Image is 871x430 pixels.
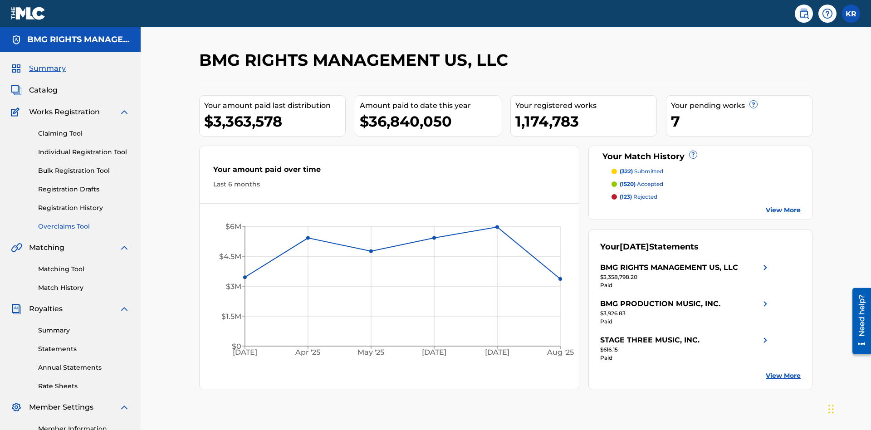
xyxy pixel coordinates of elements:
[11,7,46,20] img: MLC Logo
[295,348,321,357] tspan: Apr '25
[846,284,871,359] iframe: Resource Center
[232,342,241,351] tspan: $0
[485,348,510,357] tspan: [DATE]
[38,166,130,176] a: Bulk Registration Tool
[11,85,58,96] a: CatalogCatalog
[38,344,130,354] a: Statements
[818,5,837,23] div: Help
[620,181,636,187] span: (1520)
[11,303,22,314] img: Royalties
[38,326,130,335] a: Summary
[600,318,771,326] div: Paid
[690,151,697,158] span: ?
[842,5,860,23] div: User Menu
[38,222,130,231] a: Overclaims Tool
[119,107,130,117] img: expand
[199,50,513,70] h2: BMG RIGHTS MANAGEMENT US, LLC
[612,167,801,176] a: (322) submitted
[38,264,130,274] a: Matching Tool
[760,262,771,273] img: right chevron icon
[422,348,447,357] tspan: [DATE]
[29,63,66,74] span: Summary
[750,101,757,108] span: ?
[600,298,720,309] div: BMG PRODUCTION MUSIC, INC.
[620,193,657,201] p: rejected
[795,5,813,23] a: Public Search
[600,281,771,289] div: Paid
[29,402,93,413] span: Member Settings
[600,241,699,253] div: Your Statements
[822,8,833,19] img: help
[798,8,809,19] img: search
[600,335,771,362] a: STAGE THREE MUSIC, INC.right chevron icon$616.15Paid
[620,180,663,188] p: accepted
[620,167,663,176] p: submitted
[29,107,100,117] span: Works Registration
[600,354,771,362] div: Paid
[600,346,771,354] div: $616.15
[671,100,812,111] div: Your pending works
[219,252,241,261] tspan: $4.5M
[612,180,801,188] a: (1520) accepted
[38,129,130,138] a: Claiming Tool
[119,242,130,253] img: expand
[600,309,771,318] div: $3,926.83
[11,242,22,253] img: Matching
[11,85,22,96] img: Catalog
[360,111,501,132] div: $36,840,050
[515,111,656,132] div: 1,174,783
[29,303,63,314] span: Royalties
[620,168,633,175] span: (322)
[38,381,130,391] a: Rate Sheets
[38,147,130,157] a: Individual Registration Tool
[38,363,130,372] a: Annual Statements
[119,402,130,413] img: expand
[600,262,771,289] a: BMG RIGHTS MANAGEMENT US, LLCright chevron icon$3,358,798.20Paid
[11,402,22,413] img: Member Settings
[547,348,574,357] tspan: Aug '25
[213,164,565,180] div: Your amount paid over time
[204,111,345,132] div: $3,363,578
[600,298,771,326] a: BMG PRODUCTION MUSIC, INC.right chevron icon$3,926.83Paid
[766,371,801,381] a: View More
[119,303,130,314] img: expand
[38,185,130,194] a: Registration Drafts
[358,348,385,357] tspan: May '25
[213,180,565,189] div: Last 6 months
[221,312,241,321] tspan: $1.5M
[233,348,257,357] tspan: [DATE]
[225,222,241,231] tspan: $6M
[620,193,632,200] span: (123)
[612,193,801,201] a: (123) rejected
[38,203,130,213] a: Registration History
[600,262,738,273] div: BMG RIGHTS MANAGEMENT US, LLC
[600,335,700,346] div: STAGE THREE MUSIC, INC.
[204,100,345,111] div: Your amount paid last distribution
[760,298,771,309] img: right chevron icon
[828,396,834,423] div: Drag
[360,100,501,111] div: Amount paid to date this year
[826,386,871,430] iframe: Chat Widget
[27,34,130,45] h5: BMG RIGHTS MANAGEMENT US, LLC
[11,107,23,117] img: Works Registration
[29,242,64,253] span: Matching
[600,273,771,281] div: $3,358,798.20
[11,34,22,45] img: Accounts
[620,242,649,252] span: [DATE]
[671,111,812,132] div: 7
[11,63,22,74] img: Summary
[11,63,66,74] a: SummarySummary
[515,100,656,111] div: Your registered works
[766,205,801,215] a: View More
[226,282,241,291] tspan: $3M
[760,335,771,346] img: right chevron icon
[29,85,58,96] span: Catalog
[38,283,130,293] a: Match History
[600,151,801,163] div: Your Match History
